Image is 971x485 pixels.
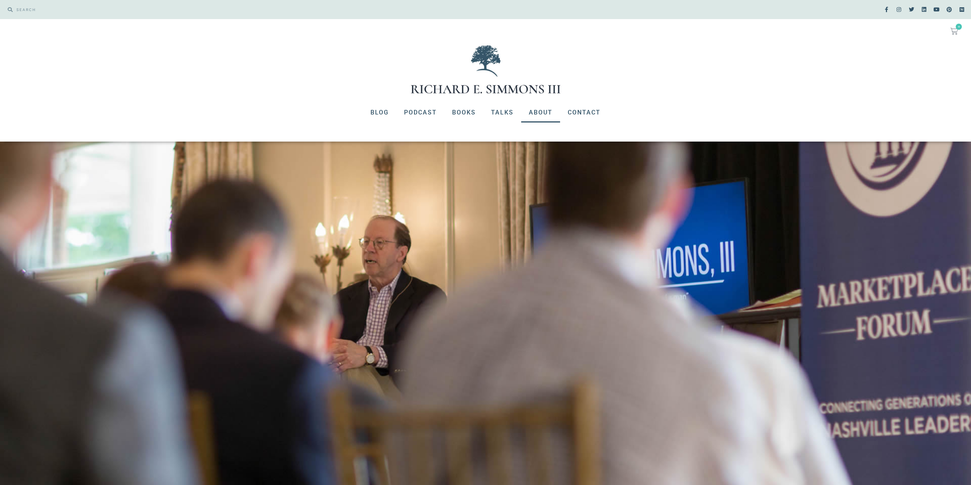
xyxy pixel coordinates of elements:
[363,103,396,122] a: Blog
[483,103,521,122] a: Talks
[941,23,967,40] a: 0
[956,24,962,30] span: 0
[444,103,483,122] a: Books
[396,103,444,122] a: Podcast
[560,103,608,122] a: Contact
[521,103,560,122] a: About
[13,4,482,15] input: SEARCH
